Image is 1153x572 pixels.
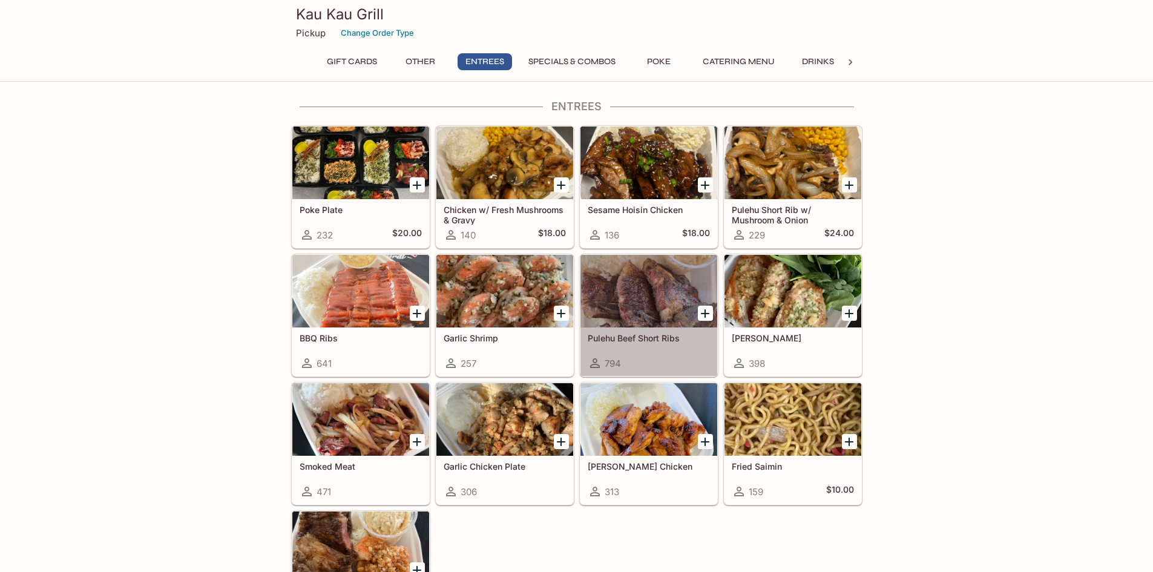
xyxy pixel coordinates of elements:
div: Teri Chicken [580,383,717,456]
a: Fried Saimin159$10.00 [724,383,862,505]
span: 159 [749,486,763,498]
button: Add Smoked Meat [410,434,425,449]
div: Chicken w/ Fresh Mushrooms & Gravy [436,127,573,199]
div: Poke Plate [292,127,429,199]
span: 471 [317,486,331,498]
div: Garlic Chicken Plate [436,383,573,456]
button: Poke [632,53,686,70]
span: 229 [749,229,765,241]
span: 641 [317,358,332,369]
button: Add Poke Plate [410,177,425,192]
button: Add Garlic Chicken Plate [554,434,569,449]
h5: Pulehu Short Rib w/ Mushroom & Onion [732,205,854,225]
a: Pulehu Beef Short Ribs794 [580,254,718,376]
button: Add Chicken w/ Fresh Mushrooms & Gravy [554,177,569,192]
h3: Kau Kau Grill [296,5,858,24]
a: Chicken w/ Fresh Mushrooms & Gravy140$18.00 [436,126,574,248]
a: Garlic Shrimp257 [436,254,574,376]
p: Pickup [296,27,326,39]
button: Drinks [791,53,846,70]
div: Fried Saimin [724,383,861,456]
h4: Entrees [291,100,862,113]
button: Change Order Type [335,24,419,42]
h5: Smoked Meat [300,461,422,472]
span: 398 [749,358,765,369]
h5: $18.00 [682,228,710,242]
div: Smoked Meat [292,383,429,456]
h5: $20.00 [392,228,422,242]
span: 794 [605,358,621,369]
div: Pulehu Short Rib w/ Mushroom & Onion [724,127,861,199]
button: Add Fried Saimin [842,434,857,449]
a: Garlic Chicken Plate306 [436,383,574,505]
h5: [PERSON_NAME] Chicken [588,461,710,472]
h5: Garlic Shrimp [444,333,566,343]
h5: Pulehu Beef Short Ribs [588,333,710,343]
button: Entrees [458,53,512,70]
h5: $24.00 [824,228,854,242]
a: Poke Plate232$20.00 [292,126,430,248]
div: Garlic Shrimp [436,255,573,327]
button: Other [393,53,448,70]
a: [PERSON_NAME]398 [724,254,862,376]
h5: BBQ Ribs [300,333,422,343]
a: Smoked Meat471 [292,383,430,505]
span: 140 [461,229,476,241]
button: Add Sesame Hoisin Chicken [698,177,713,192]
button: Gift Cards [320,53,384,70]
h5: Sesame Hoisin Chicken [588,205,710,215]
a: Pulehu Short Rib w/ Mushroom & Onion229$24.00 [724,126,862,248]
h5: $18.00 [538,228,566,242]
span: 232 [317,229,333,241]
button: Specials & Combos [522,53,622,70]
span: 257 [461,358,476,369]
div: Garlic Ahi [724,255,861,327]
button: Add Pulehu Short Rib w/ Mushroom & Onion [842,177,857,192]
span: 136 [605,229,619,241]
span: 306 [461,486,477,498]
button: Add Pulehu Beef Short Ribs [698,306,713,321]
button: Add Garlic Ahi [842,306,857,321]
h5: Chicken w/ Fresh Mushrooms & Gravy [444,205,566,225]
a: BBQ Ribs641 [292,254,430,376]
button: Add BBQ Ribs [410,306,425,321]
h5: Garlic Chicken Plate [444,461,566,472]
h5: $10.00 [826,484,854,499]
a: [PERSON_NAME] Chicken313 [580,383,718,505]
div: BBQ Ribs [292,255,429,327]
h5: Fried Saimin [732,461,854,472]
button: Catering Menu [696,53,781,70]
a: Sesame Hoisin Chicken136$18.00 [580,126,718,248]
span: 313 [605,486,619,498]
button: Add Teri Chicken [698,434,713,449]
div: Sesame Hoisin Chicken [580,127,717,199]
h5: Poke Plate [300,205,422,215]
div: Pulehu Beef Short Ribs [580,255,717,327]
button: Add Garlic Shrimp [554,306,569,321]
h5: [PERSON_NAME] [732,333,854,343]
